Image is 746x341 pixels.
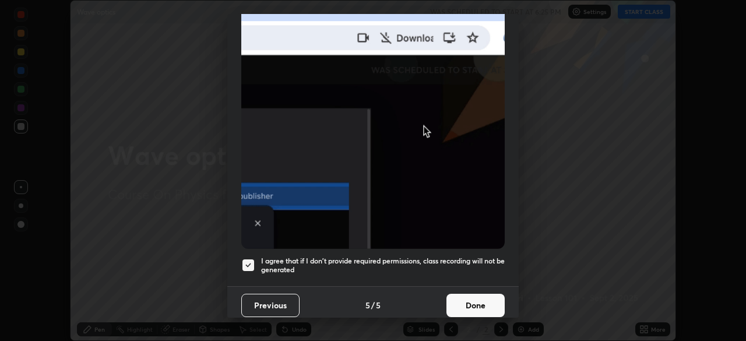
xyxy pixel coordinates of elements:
[446,294,505,317] button: Done
[365,299,370,311] h4: 5
[371,299,375,311] h4: /
[376,299,381,311] h4: 5
[261,256,505,275] h5: I agree that if I don't provide required permissions, class recording will not be generated
[241,294,300,317] button: Previous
